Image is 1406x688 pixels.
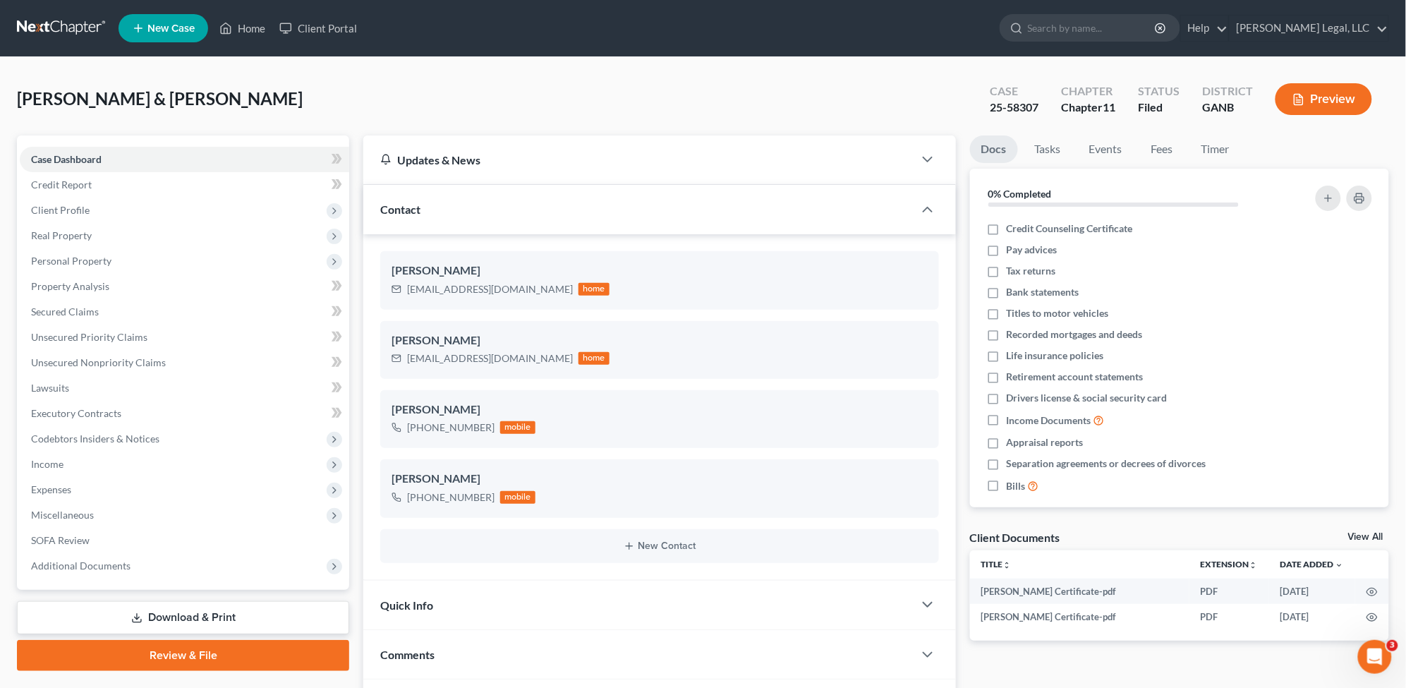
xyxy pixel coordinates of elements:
span: Income Documents [1007,414,1091,428]
span: Personal Property [31,255,111,267]
span: Income [31,458,63,470]
span: SOFA Review [31,534,90,546]
div: Client Documents [970,530,1060,545]
a: Home [212,16,272,41]
a: [PERSON_NAME] Legal, LLC [1230,16,1388,41]
td: [DATE] [1269,579,1355,604]
div: Case [990,83,1038,99]
span: Real Property [31,229,92,241]
div: GANB [1202,99,1253,116]
span: Credit Report [31,179,92,191]
div: [PHONE_NUMBER] [407,490,495,505]
a: View All [1348,532,1383,542]
a: Events [1078,135,1134,163]
a: Timer [1190,135,1241,163]
div: Chapter [1061,83,1115,99]
a: Credit Report [20,172,349,198]
span: Bank statements [1007,285,1079,299]
td: PDF [1189,579,1269,604]
span: Tax returns [1007,264,1056,278]
a: Help [1181,16,1228,41]
a: Tasks [1024,135,1072,163]
span: Appraisal reports [1007,435,1084,449]
span: Unsecured Priority Claims [31,331,147,343]
a: SOFA Review [20,528,349,553]
a: Docs [970,135,1018,163]
span: Retirement account statements [1007,370,1144,384]
div: Updates & News [380,152,897,167]
span: Miscellaneous [31,509,94,521]
span: [PERSON_NAME] & [PERSON_NAME] [17,88,303,109]
a: Unsecured Priority Claims [20,325,349,350]
a: Lawsuits [20,375,349,401]
div: [PERSON_NAME] [392,402,928,418]
i: expand_more [1335,561,1344,569]
span: Unsecured Nonpriority Claims [31,356,166,368]
a: Property Analysis [20,274,349,299]
span: Quick Info [380,598,433,612]
div: Filed [1138,99,1180,116]
div: home [578,352,610,365]
i: unfold_more [1249,561,1258,569]
a: Client Portal [272,16,364,41]
td: PDF [1189,604,1269,629]
span: Case Dashboard [31,153,102,165]
a: Download & Print [17,601,349,634]
td: [PERSON_NAME] Certificate-pdf [970,579,1189,604]
span: Additional Documents [31,560,131,572]
a: Extensionunfold_more [1201,559,1258,569]
div: [EMAIL_ADDRESS][DOMAIN_NAME] [407,351,573,366]
span: Comments [380,648,435,661]
span: Drivers license & social security card [1007,391,1168,405]
span: Codebtors Insiders & Notices [31,433,159,445]
span: Pay advices [1007,243,1057,257]
td: [PERSON_NAME] Certificate-pdf [970,604,1189,629]
span: Expenses [31,483,71,495]
span: Titles to motor vehicles [1007,306,1109,320]
span: New Case [147,23,195,34]
button: New Contact [392,541,928,552]
iframe: Intercom live chat [1358,640,1392,674]
input: Search by name... [1028,15,1157,41]
div: [PERSON_NAME] [392,332,928,349]
a: Executory Contracts [20,401,349,426]
a: Date Added expand_more [1280,559,1344,569]
span: Secured Claims [31,306,99,318]
span: Client Profile [31,204,90,216]
div: home [578,283,610,296]
span: Property Analysis [31,280,109,292]
div: mobile [500,421,535,434]
i: unfold_more [1003,561,1012,569]
span: Contact [380,203,420,216]
div: [PERSON_NAME] [392,262,928,279]
span: Separation agreements or decrees of divorces [1007,457,1206,471]
a: Unsecured Nonpriority Claims [20,350,349,375]
span: Recorded mortgages and deeds [1007,327,1143,342]
a: Fees [1139,135,1184,163]
a: Titleunfold_more [981,559,1012,569]
a: Secured Claims [20,299,349,325]
span: Executory Contracts [31,407,121,419]
div: mobile [500,491,535,504]
button: Preview [1275,83,1372,115]
div: [PERSON_NAME] [392,471,928,488]
span: Life insurance policies [1007,349,1104,363]
div: Status [1138,83,1180,99]
a: Case Dashboard [20,147,349,172]
div: [EMAIL_ADDRESS][DOMAIN_NAME] [407,282,573,296]
span: Bills [1007,479,1026,493]
div: District [1202,83,1253,99]
strong: 0% Completed [988,188,1052,200]
div: 25-58307 [990,99,1038,116]
div: [PHONE_NUMBER] [407,421,495,435]
a: Review & File [17,640,349,671]
span: Credit Counseling Certificate [1007,222,1133,236]
div: Chapter [1061,99,1115,116]
span: Lawsuits [31,382,69,394]
span: 3 [1387,640,1398,651]
span: 11 [1103,100,1115,114]
td: [DATE] [1269,604,1355,629]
